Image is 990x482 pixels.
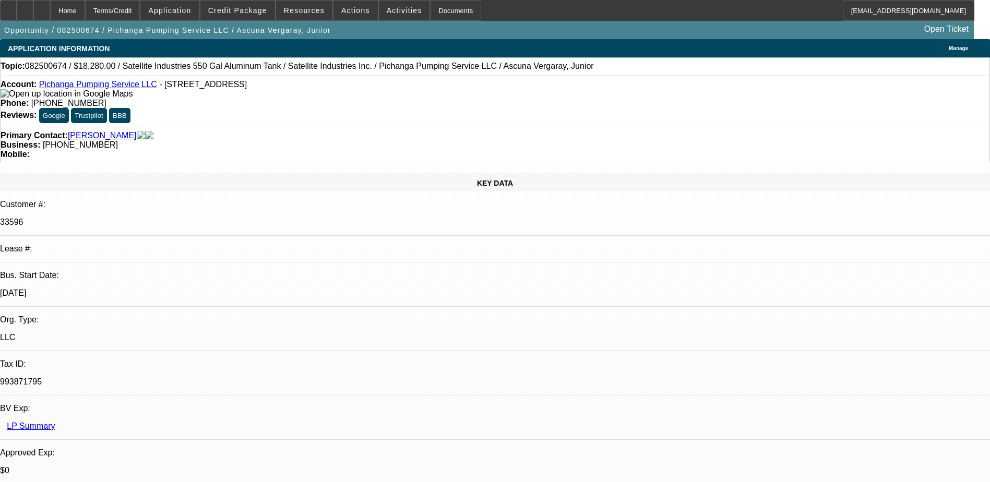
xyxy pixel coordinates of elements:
span: Actions [341,6,370,15]
img: Open up location in Google Maps [1,89,133,99]
button: Actions [333,1,378,20]
span: Opportunity / 082500674 / Pichanga Pumping Service LLC / Ascuna Vergaray, Junior [4,26,331,34]
span: - [STREET_ADDRESS] [159,80,247,89]
strong: Primary Contact: [1,131,68,140]
strong: Topic: [1,62,25,71]
a: Open Ticket [920,20,973,38]
span: Application [148,6,191,15]
button: Activities [379,1,430,20]
a: [PERSON_NAME] [68,131,137,140]
strong: Reviews: [1,111,37,119]
strong: Account: [1,80,37,89]
span: [PHONE_NUMBER] [43,140,118,149]
span: Resources [284,6,325,15]
img: linkedin-icon.png [145,131,153,140]
span: APPLICATION INFORMATION [8,44,110,53]
span: Manage [949,45,968,51]
button: Google [39,108,69,123]
span: Activities [387,6,422,15]
a: Pichanga Pumping Service LLC [39,80,157,89]
a: View Google Maps [1,89,133,98]
button: Application [140,1,199,20]
a: LP Summary [7,421,55,430]
strong: Phone: [1,99,29,107]
img: facebook-icon.png [137,131,145,140]
span: [PHONE_NUMBER] [31,99,106,107]
button: Credit Package [200,1,275,20]
span: Credit Package [208,6,267,15]
button: BBB [109,108,130,123]
strong: Mobile: [1,150,30,159]
span: 082500674 / $18,280.00 / Satellite Industries 550 Gal Aluminum Tank / Satellite Industries Inc. /... [25,62,594,71]
strong: Business: [1,140,40,149]
span: KEY DATA [477,179,513,187]
button: Trustpilot [71,108,106,123]
button: Resources [276,1,332,20]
